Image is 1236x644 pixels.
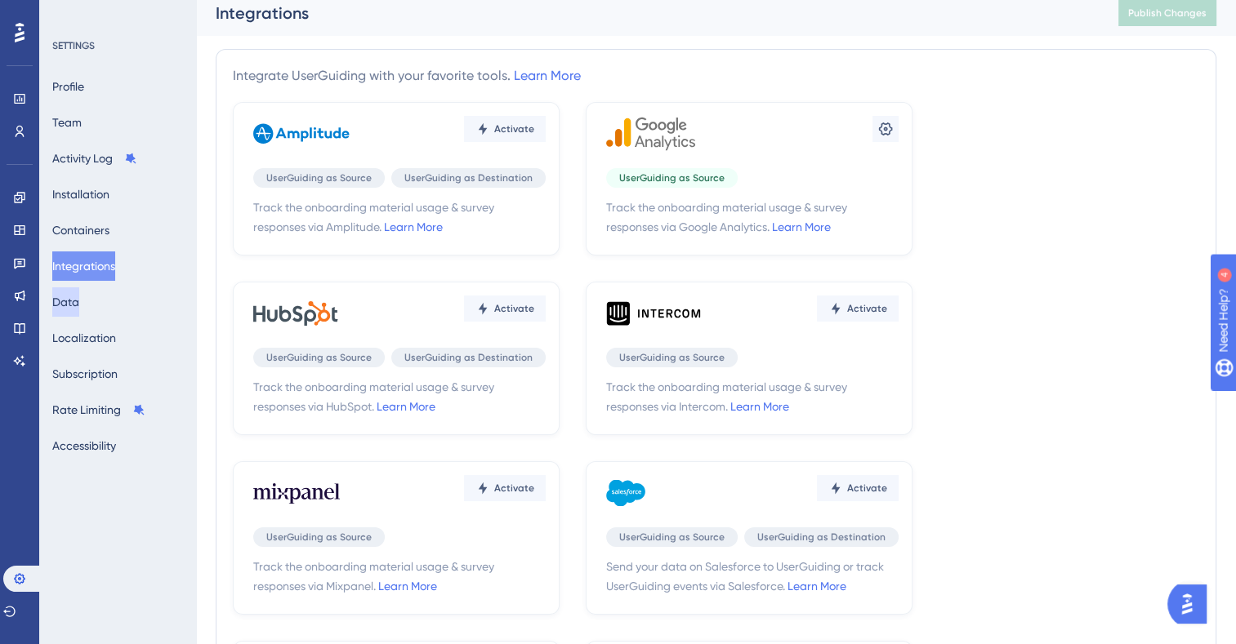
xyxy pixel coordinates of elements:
[606,198,899,237] span: Track the onboarding material usage & survey responses via Google Analytics.
[817,295,899,322] button: Activate
[216,2,1078,24] div: Integrations
[377,400,435,413] a: Learn More
[384,220,443,233] a: Learn More
[52,72,84,101] button: Profile
[772,220,831,233] a: Learn More
[494,482,534,495] span: Activate
[730,400,789,413] a: Learn More
[253,557,546,596] span: Track the onboarding material usage & survey responses via Mixpanel.
[619,531,725,544] span: UserGuiding as Source
[1167,580,1216,628] iframe: UserGuiding AI Assistant Launcher
[266,531,372,544] span: UserGuiding as Source
[619,351,725,364] span: UserGuiding as Source
[52,395,145,424] button: Rate Limiting
[52,251,115,281] button: Integrations
[1128,7,1207,20] span: Publish Changes
[38,4,102,24] span: Need Help?
[847,482,887,495] span: Activate
[464,475,546,501] button: Activate
[52,323,116,353] button: Localization
[52,359,118,389] button: Subscription
[253,198,546,237] span: Track the onboarding material usage & survey responses via Amplitude.
[817,475,899,501] button: Activate
[606,377,899,416] span: Track the onboarding material usage & survey responses via Intercom.
[253,377,546,416] span: Track the onboarding material usage & survey responses via HubSpot.
[378,580,437,593] a: Learn More
[494,302,534,315] span: Activate
[233,66,581,86] div: Integrate UserGuiding with your favorite tools.
[514,68,581,83] a: Learn More
[52,287,79,317] button: Data
[847,302,887,315] span: Activate
[52,431,116,460] button: Accessibility
[606,557,899,596] span: Send your data on Salesforce to UserGuiding or track UserGuiding events via Salesforce.
[266,171,372,184] span: UserGuiding as Source
[404,171,533,184] span: UserGuiding as Destination
[52,215,109,245] button: Containers
[114,8,118,21] div: 4
[788,580,846,593] a: Learn More
[52,39,185,52] div: SETTINGS
[52,144,137,173] button: Activity Log
[464,116,546,142] button: Activate
[464,295,546,322] button: Activate
[52,180,109,209] button: Installation
[757,531,886,544] span: UserGuiding as Destination
[494,122,534,135] span: Activate
[404,351,533,364] span: UserGuiding as Destination
[266,351,372,364] span: UserGuiding as Source
[52,108,82,137] button: Team
[619,171,725,184] span: UserGuiding as Source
